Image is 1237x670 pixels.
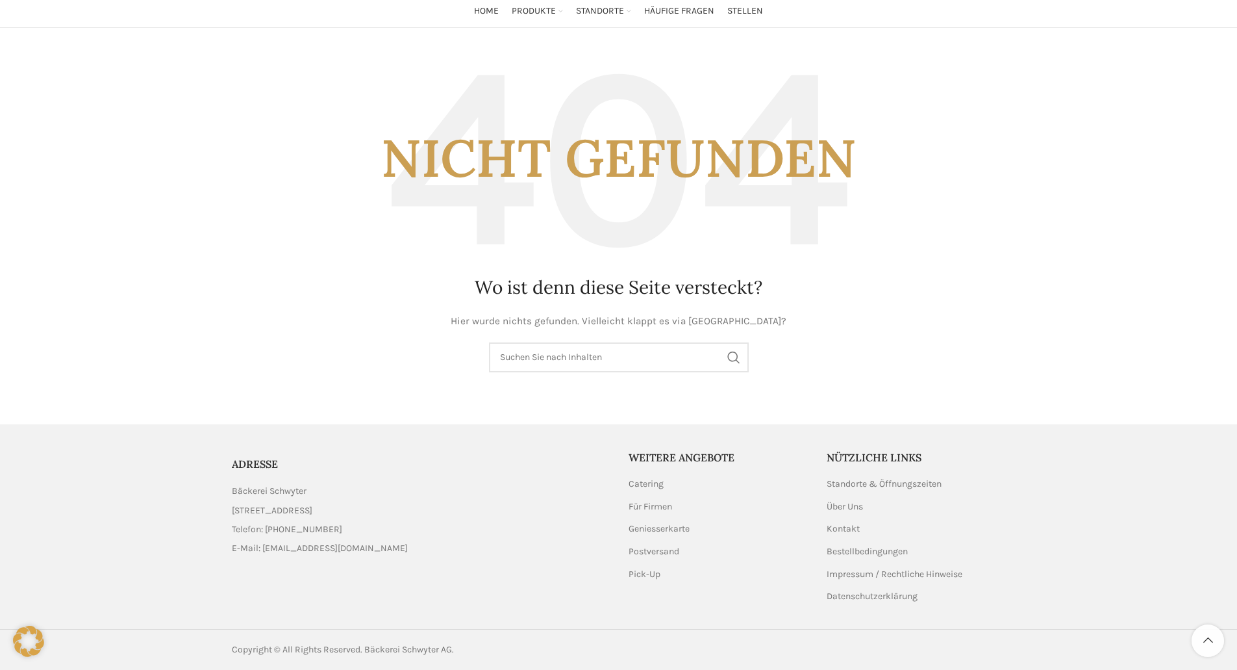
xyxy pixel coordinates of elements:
span: [STREET_ADDRESS] [232,504,312,518]
a: Postversand [629,545,681,558]
span: Häufige Fragen [644,5,714,18]
h5: Weitere Angebote [629,450,808,465]
a: Standorte & Öffnungszeiten [827,478,943,491]
div: Copyright © All Rights Reserved. Bäckerei Schwyter AG. [232,643,612,657]
span: Produkte [512,5,556,18]
a: Kontakt [827,522,861,535]
span: E-Mail: [EMAIL_ADDRESS][DOMAIN_NAME] [232,541,408,556]
p: Hier wurde nichts gefunden. Vielleicht klappt es via [GEOGRAPHIC_DATA]? [232,313,1006,329]
span: Standorte [576,5,624,18]
a: Geniesserkarte [629,522,691,535]
a: List item link [232,522,609,537]
a: Bestellbedingungen [827,545,909,558]
a: Datenschutzerklärung [827,590,919,603]
a: Catering [629,478,665,491]
h5: Nützliche Links [827,450,1006,465]
a: Über Uns [827,500,864,513]
a: Scroll to top button [1192,625,1224,657]
a: Impressum / Rechtliche Hinweise [827,568,964,581]
span: Home [474,5,499,18]
a: Für Firmen [629,500,673,513]
input: Suchen [489,342,749,372]
h3: Nicht gefunden [232,54,1006,262]
h1: Wo ist denn diese Seite versteckt? [232,275,1006,300]
a: Pick-Up [629,568,662,581]
span: ADRESSE [232,457,278,470]
span: Stellen [727,5,763,18]
span: Bäckerei Schwyter [232,484,306,498]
